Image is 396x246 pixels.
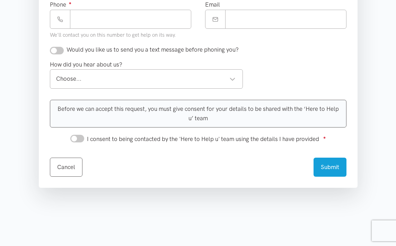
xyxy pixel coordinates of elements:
a: Cancel [50,158,82,177]
small: We'll contact you on this number to get help on its way. [50,32,176,38]
sup: ● [323,135,326,140]
button: Submit [314,158,346,177]
span: I consent to being contacted by the 'Here to Help u' team using the details I have provided [87,135,319,142]
span: Would you like us to send you a text message before phoning you? [67,46,239,53]
input: Phone number [70,10,191,29]
input: Email [225,10,346,29]
div: Before we can accept this request, you must give consent for your details to be shared with the ‘... [50,100,346,128]
div: Choose... [56,74,236,84]
label: How did you hear about us? [50,60,122,69]
sup: ● [69,0,72,6]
